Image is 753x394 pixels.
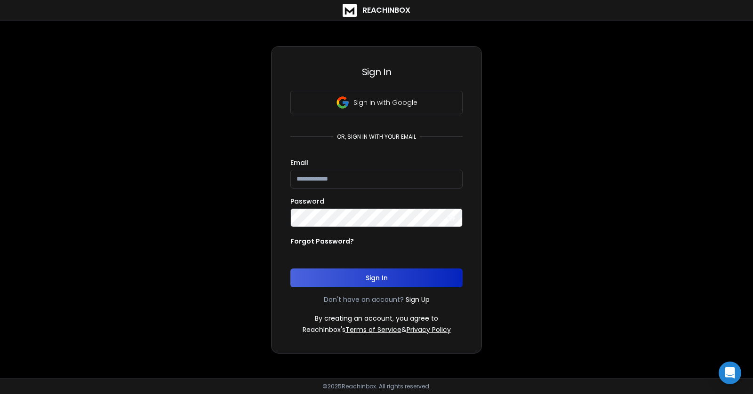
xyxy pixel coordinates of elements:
[353,98,417,107] p: Sign in with Google
[343,4,410,17] a: ReachInbox
[343,4,357,17] img: logo
[290,91,463,114] button: Sign in with Google
[345,325,401,334] a: Terms of Service
[324,295,404,304] p: Don't have an account?
[315,314,438,323] p: By creating an account, you agree to
[303,325,451,334] p: ReachInbox's &
[362,5,410,16] h1: ReachInbox
[333,133,420,141] p: or, sign in with your email
[719,362,741,384] div: Open Intercom Messenger
[322,383,431,390] p: © 2025 Reachinbox. All rights reserved.
[290,159,308,166] label: Email
[290,198,324,205] label: Password
[407,325,451,334] a: Privacy Policy
[290,268,463,287] button: Sign In
[406,295,430,304] a: Sign Up
[290,65,463,79] h3: Sign In
[290,236,354,246] p: Forgot Password?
